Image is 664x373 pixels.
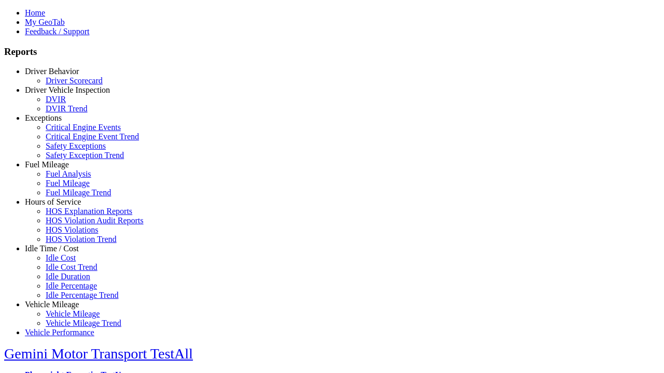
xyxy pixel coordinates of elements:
[46,319,121,327] a: Vehicle Mileage Trend
[25,160,69,169] a: Fuel Mileage
[46,263,98,271] a: Idle Cost Trend
[46,104,87,113] a: DVIR Trend
[46,225,98,234] a: HOS Violations
[25,197,81,206] a: Hours of Service
[25,8,45,17] a: Home
[46,151,124,160] a: Safety Exception Trend
[46,76,103,85] a: Driver Scorecard
[25,18,65,26] a: My GeoTab
[25,113,62,122] a: Exceptions
[46,235,117,243] a: HOS Violation Trend
[25,244,79,253] a: Idle Time / Cost
[46,188,111,197] a: Fuel Mileage Trend
[46,141,106,150] a: Safety Exceptions
[46,309,100,318] a: Vehicle Mileage
[46,281,97,290] a: Idle Percentage
[4,346,193,362] a: Gemini Motor Transport TestAll
[25,85,110,94] a: Driver Vehicle Inspection
[25,300,79,309] a: Vehicle Mileage
[46,169,91,178] a: Fuel Analysis
[46,291,118,299] a: Idle Percentage Trend
[46,95,66,104] a: DVIR
[4,46,660,58] h3: Reports
[46,253,76,262] a: Idle Cost
[46,123,121,132] a: Critical Engine Events
[25,328,94,337] a: Vehicle Performance
[25,67,79,76] a: Driver Behavior
[46,272,90,281] a: Idle Duration
[46,216,144,225] a: HOS Violation Audit Reports
[46,132,139,141] a: Critical Engine Event Trend
[25,27,89,36] a: Feedback / Support
[46,207,132,216] a: HOS Explanation Reports
[46,179,90,188] a: Fuel Mileage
